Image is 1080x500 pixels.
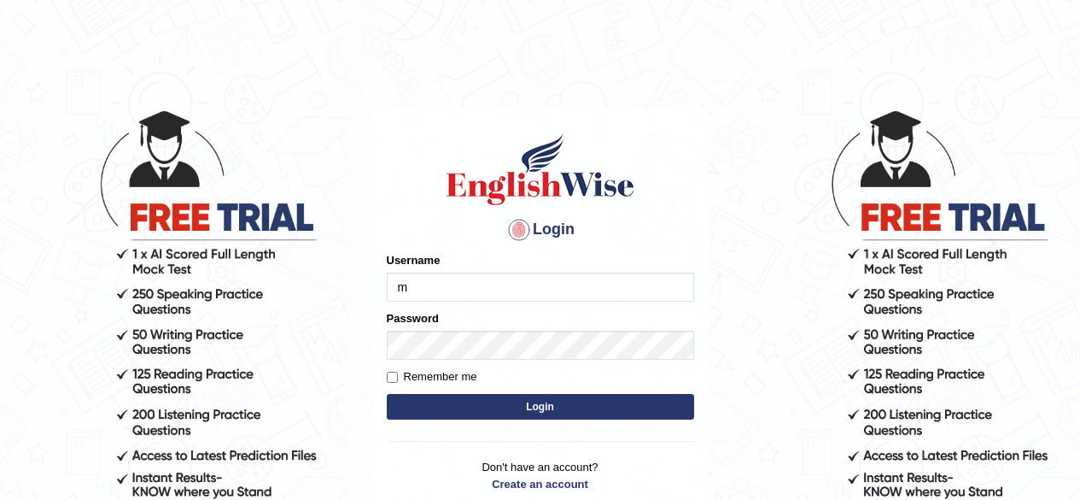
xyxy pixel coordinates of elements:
[387,368,477,385] label: Remember me
[387,252,441,268] label: Username
[387,476,694,492] a: Create an account
[443,131,638,208] img: Logo of English Wise sign in for intelligent practice with AI
[387,216,694,244] h4: Login
[387,372,398,383] input: Remember me
[387,394,694,420] button: Login
[387,310,439,326] label: Password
